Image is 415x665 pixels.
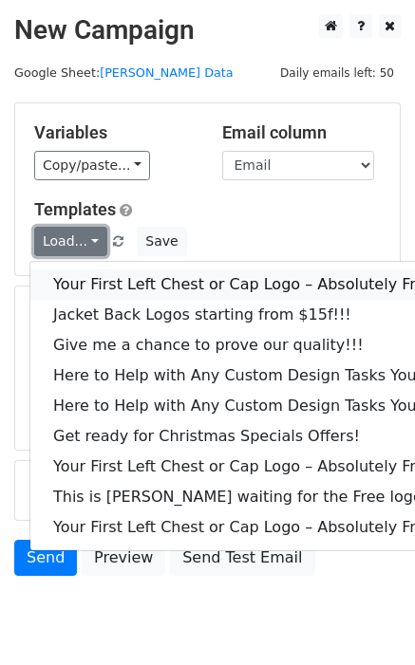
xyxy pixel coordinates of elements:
[14,540,77,576] a: Send
[222,122,382,143] h5: Email column
[137,227,186,256] button: Save
[320,574,415,665] iframe: Chat Widget
[34,151,150,180] a: Copy/paste...
[274,63,401,83] span: Daily emails left: 50
[82,540,165,576] a: Preview
[14,14,401,46] h2: New Campaign
[170,540,314,576] a: Send Test Email
[14,65,234,80] small: Google Sheet:
[34,199,116,219] a: Templates
[34,122,194,143] h5: Variables
[100,65,233,80] a: [PERSON_NAME] Data
[34,227,107,256] a: Load...
[274,65,401,80] a: Daily emails left: 50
